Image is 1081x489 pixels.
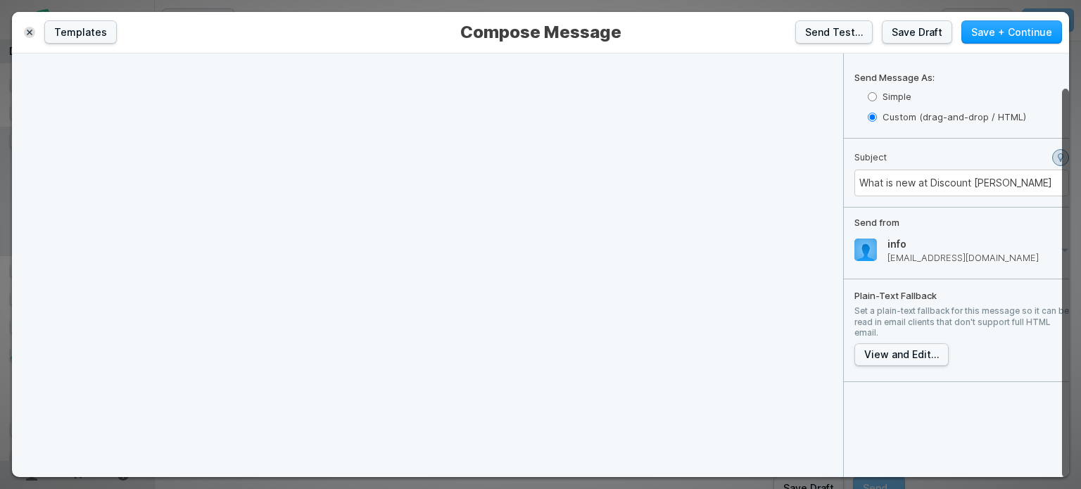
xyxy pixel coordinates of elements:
input: Custom (drag-and-drop / HTML) [868,113,877,122]
button: Close Message Composer [24,27,35,38]
input: Simple [868,92,877,101]
p: [EMAIL_ADDRESS][DOMAIN_NAME] [887,253,1039,262]
p: Plain-Text Fallback [854,290,1069,301]
button: Plain-Text FallbackSet a plain-text fallback for this message so it can be read in email clients ... [854,343,949,367]
h4: info [887,238,1039,250]
div: Subject [854,149,1069,166]
button: Send Test… [795,20,873,44]
p: Send Message As: [854,73,1069,82]
button: Save + Continue [961,20,1062,44]
img: 7e29724abf47f3669d41781b3288e88e [854,239,877,261]
span: Compose Message [453,21,628,44]
p: Set a plain-text fallback for this message so it can be read in email clients that don't support ... [854,306,1069,339]
p: Send from [854,218,1069,227]
button: Templates [44,20,117,44]
label: Custom (drag-and-drop / HTML) [868,107,1069,127]
button: Save Draft [882,20,952,44]
span: What is new at Discount [PERSON_NAME] [859,177,1052,189]
label: Simple [868,87,1069,107]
